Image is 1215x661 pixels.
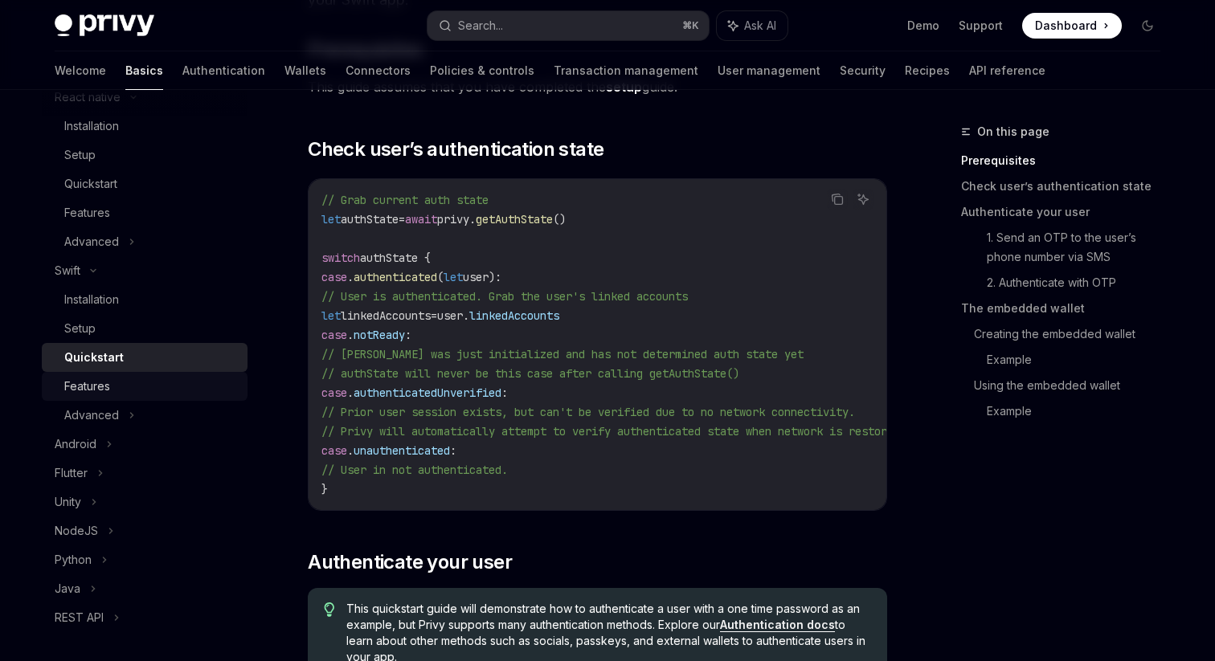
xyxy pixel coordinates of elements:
a: API reference [969,51,1045,90]
span: ⌘ K [682,19,699,32]
a: Installation [42,112,247,141]
a: Features [42,198,247,227]
div: Python [55,550,92,569]
a: Demo [907,18,939,34]
div: Android [55,435,96,454]
a: Authentication [182,51,265,90]
div: REST API [55,608,104,627]
button: Ask AI [717,11,787,40]
span: // User in not authenticated. [321,463,508,477]
span: () [553,212,566,226]
span: Authenticate your user [308,549,512,575]
div: Features [64,377,110,396]
span: // User is authenticated. Grab the user's linked accounts [321,289,688,304]
a: The embedded wallet [961,296,1173,321]
a: User management [718,51,820,90]
a: Welcome [55,51,106,90]
a: Recipes [905,51,950,90]
a: Connectors [346,51,411,90]
span: case [321,443,347,458]
a: Security [840,51,886,90]
span: let [321,212,341,226]
span: // authState will never be this case after calling getAuthState() [321,366,739,381]
span: // Grab current auth state [321,193,489,207]
a: Features [42,372,247,401]
span: . [347,386,354,400]
a: Quickstart [42,343,247,372]
span: notReady [354,328,405,342]
span: . [347,328,354,342]
div: Search... [458,16,503,35]
div: Features [64,203,110,222]
a: Dashboard [1022,13,1122,39]
a: Policies & controls [430,51,534,90]
span: = [431,308,437,323]
a: Creating the embedded wallet [974,321,1173,347]
div: Setup [64,145,96,165]
a: Example [987,347,1173,373]
a: Check user’s authentication state [961,173,1173,199]
span: privy. [437,212,476,226]
span: // [PERSON_NAME] was just initialized and has not determined auth state yet [321,347,804,361]
button: Copy the contents from the code block [827,189,848,210]
a: Setup [42,141,247,169]
a: Installation [42,285,247,314]
span: case [321,386,347,400]
button: Toggle dark mode [1135,13,1160,39]
a: Basics [125,51,163,90]
div: Unity [55,492,81,512]
span: // Privy will automatically attempt to verify authenticated state when network is restored. [321,424,906,439]
a: Example [987,398,1173,424]
span: let [321,308,341,323]
button: Ask AI [853,189,873,210]
span: Dashboard [1035,18,1097,34]
img: dark logo [55,14,154,37]
a: Using the embedded wallet [974,373,1173,398]
span: } [321,482,328,496]
span: authenticated [354,270,437,284]
a: Transaction management [554,51,698,90]
span: unauthenticated [354,443,450,458]
div: Java [55,579,80,598]
span: case [321,328,347,342]
button: Search...⌘K [427,11,709,40]
div: Advanced [64,232,119,251]
div: Quickstart [64,348,124,367]
a: Wallets [284,51,326,90]
a: Authentication docs [720,618,835,632]
span: : [501,386,508,400]
span: Ask AI [744,18,776,34]
a: 1. Send an OTP to the user’s phone number via SMS [987,225,1173,270]
a: Prerequisites [961,148,1173,173]
div: Installation [64,116,119,136]
span: authenticatedUnverified [354,386,501,400]
a: Support [959,18,1003,34]
a: Authenticate your user [961,199,1173,225]
div: Quickstart [64,174,117,194]
div: Flutter [55,463,88,483]
span: let [444,270,463,284]
a: Quickstart [42,169,247,198]
span: // Prior user session exists, but can't be verified due to no network connectivity. [321,405,855,419]
span: ( [437,270,444,284]
span: . [347,270,354,284]
span: On this page [977,122,1049,141]
div: NodeJS [55,521,98,541]
span: authState { [360,251,431,265]
span: await [405,212,437,226]
span: authState [341,212,399,226]
span: linkedAccounts [469,308,559,323]
div: Installation [64,290,119,309]
div: Setup [64,319,96,338]
span: case [321,270,347,284]
span: : [450,443,456,458]
span: : [405,328,411,342]
span: switch [321,251,360,265]
div: Advanced [64,406,119,425]
svg: Tip [324,602,335,617]
div: Swift [55,261,80,280]
span: user. [437,308,469,323]
span: user) [463,270,495,284]
span: : [495,270,501,284]
a: 2. Authenticate with OTP [987,270,1173,296]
